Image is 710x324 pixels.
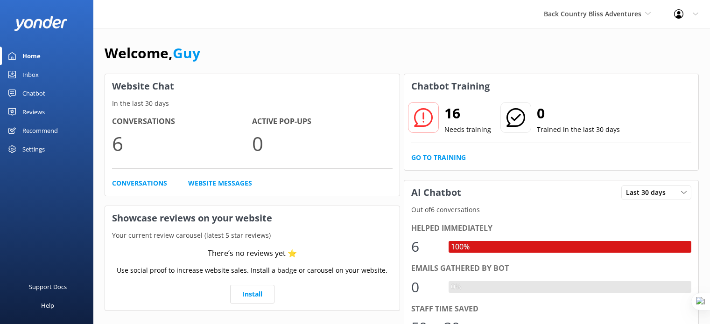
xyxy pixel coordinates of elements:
[117,265,387,276] p: Use social proof to increase website sales. Install a badge or carousel on your website.
[411,235,439,258] div: 6
[537,124,620,135] p: Trained in the last 30 days
[105,42,200,64] h1: Welcome,
[544,9,641,18] span: Back Country Bliss Adventures
[41,296,54,315] div: Help
[404,180,468,205] h3: AI Chatbot
[444,102,491,124] h2: 16
[112,178,167,188] a: Conversations
[411,276,439,298] div: 0
[208,248,297,260] div: There’s no reviews yet ⭐
[105,98,400,109] p: In the last 30 days
[29,277,67,296] div: Support Docs
[188,178,252,188] a: Website Messages
[449,241,472,253] div: 100%
[112,116,252,128] h4: Conversations
[537,102,620,124] h2: 0
[105,74,400,98] h3: Website Chat
[252,128,392,159] p: 0
[411,262,692,275] div: Emails gathered by bot
[252,116,392,128] h4: Active Pop-ups
[444,124,491,135] p: Needs training
[173,43,200,62] a: Guy
[22,140,45,159] div: Settings
[105,206,400,230] h3: Showcase reviews on your website
[449,281,464,293] div: 0%
[230,285,274,303] a: Install
[14,16,68,31] img: yonder-white-logo.png
[411,222,692,234] div: Helped immediately
[112,128,252,159] p: 6
[22,65,39,84] div: Inbox
[22,47,41,65] div: Home
[411,152,466,163] a: Go to Training
[105,230,400,241] p: Your current review carousel (latest 5 star reviews)
[404,205,699,215] p: Out of 6 conversations
[22,103,45,121] div: Reviews
[22,121,58,140] div: Recommend
[404,74,497,98] h3: Chatbot Training
[626,187,671,198] span: Last 30 days
[411,303,692,315] div: Staff time saved
[22,84,45,103] div: Chatbot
